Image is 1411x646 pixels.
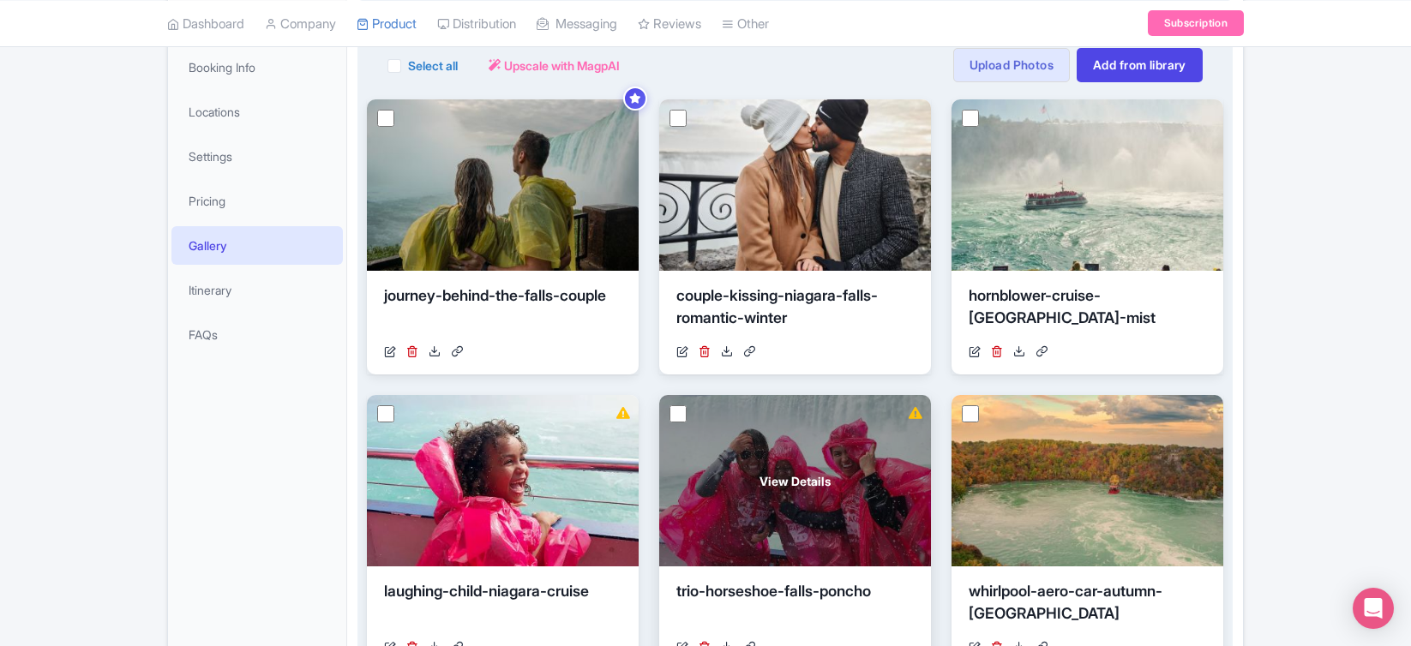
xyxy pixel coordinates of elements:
a: Itinerary [171,271,343,309]
span: View Details [760,472,831,490]
div: hornblower-cruise-[GEOGRAPHIC_DATA]-mist [969,284,1206,336]
div: couple-kissing-niagara-falls-romantic-winter [676,284,914,336]
div: journey-behind-the-falls-couple [384,284,621,336]
a: Subscription [1148,10,1244,36]
div: trio-horseshoe-falls-poncho [676,580,914,631]
span: Upscale with MagpAI [504,57,620,75]
a: Add from library [1077,48,1203,82]
label: Select all [408,57,458,75]
div: laughing-child-niagara-cruise [384,580,621,631]
a: View Details [659,395,931,566]
a: Booking Info [171,48,343,87]
div: Open Intercom Messenger [1353,588,1394,629]
a: Gallery [171,226,343,265]
div: whirlpool-aero-car-autumn-[GEOGRAPHIC_DATA] [969,580,1206,631]
a: Locations [171,93,343,131]
a: Pricing [171,182,343,220]
a: FAQs [171,315,343,354]
a: Upload Photos [953,48,1070,82]
a: Settings [171,137,343,176]
a: Upscale with MagpAI [489,57,620,75]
